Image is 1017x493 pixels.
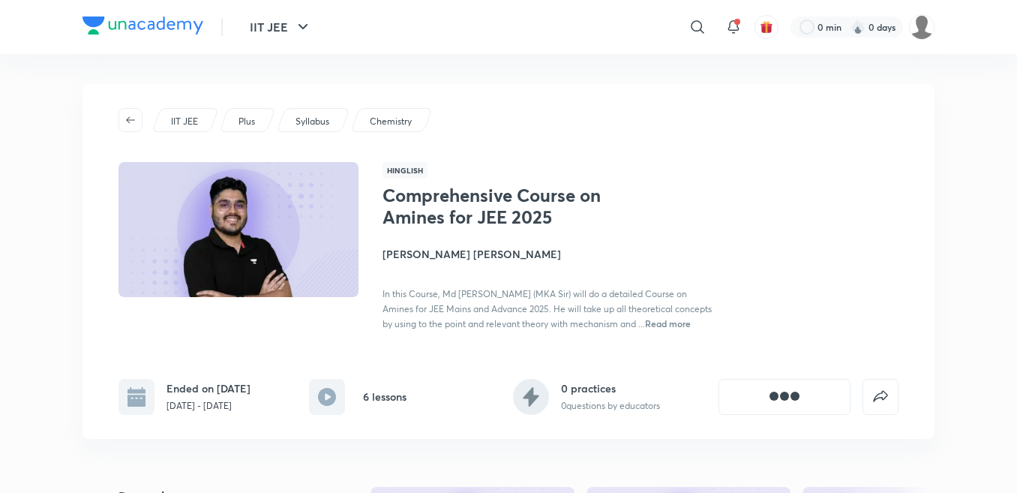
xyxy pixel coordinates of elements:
a: Chemistry [367,115,415,128]
span: Read more [645,317,691,329]
p: Plus [238,115,255,128]
img: streak [850,20,865,35]
button: [object Object] [718,379,850,415]
h4: [PERSON_NAME] [PERSON_NAME] [382,246,718,262]
a: Plus [236,115,258,128]
h6: 6 lessons [363,389,406,404]
a: IIT JEE [169,115,201,128]
p: 0 questions by educators [561,399,660,413]
img: kavin Goswami [909,14,934,40]
img: Thumbnail [116,161,361,299]
span: In this Course, Md [PERSON_NAME] (MKA Sir) will do a detailed Course on Amines for JEE Mains and ... [382,288,712,329]
a: Syllabus [293,115,332,128]
a: Company Logo [82,17,203,38]
h6: Ended on [DATE] [166,380,250,396]
p: Syllabus [295,115,329,128]
img: Company Logo [82,17,203,35]
button: IIT JEE [241,12,321,42]
button: false [862,379,898,415]
p: [DATE] - [DATE] [166,399,250,413]
button: avatar [754,15,778,39]
h1: Comprehensive Course on Amines for JEE 2025 [382,185,628,228]
img: avatar [760,20,773,34]
span: Hinglish [382,162,427,179]
p: IIT JEE [171,115,198,128]
h6: 0 practices [561,380,660,396]
p: Chemistry [370,115,412,128]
